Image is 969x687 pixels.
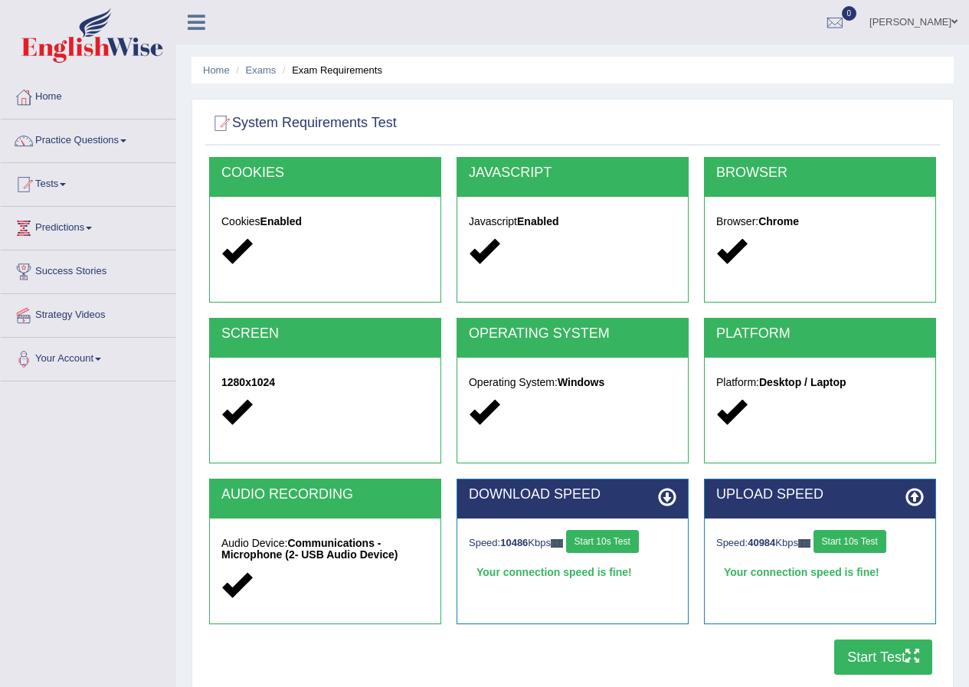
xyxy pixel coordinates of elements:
div: Speed: Kbps [716,530,924,557]
strong: 10486 [500,537,528,548]
img: ajax-loader-fb-connection.gif [551,539,563,548]
a: Your Account [1,338,175,376]
button: Start 10s Test [814,530,886,553]
strong: 40984 [748,537,775,548]
a: Home [203,64,230,76]
img: ajax-loader-fb-connection.gif [798,539,810,548]
a: Tests [1,163,175,201]
strong: Enabled [517,215,558,227]
strong: Desktop / Laptop [759,376,846,388]
h2: AUDIO RECORDING [221,487,429,502]
a: Success Stories [1,250,175,289]
a: Home [1,76,175,114]
h2: JAVASCRIPT [469,165,676,181]
strong: Windows [558,376,604,388]
h2: DOWNLOAD SPEED [469,487,676,502]
h5: Operating System: [469,377,676,388]
strong: Enabled [260,215,302,227]
h2: OPERATING SYSTEM [469,326,676,342]
a: Practice Questions [1,119,175,158]
h5: Cookies [221,216,429,227]
h2: UPLOAD SPEED [716,487,924,502]
div: Your connection speed is fine! [469,561,676,584]
h2: BROWSER [716,165,924,181]
strong: Chrome [758,215,799,227]
h5: Platform: [716,377,924,388]
h2: PLATFORM [716,326,924,342]
strong: 1280x1024 [221,376,275,388]
h2: System Requirements Test [209,112,397,135]
h2: COOKIES [221,165,429,181]
button: Start Test [834,640,932,675]
h5: Javascript [469,216,676,227]
div: Speed: Kbps [469,530,676,557]
h5: Browser: [716,216,924,227]
strong: Communications - Microphone (2- USB Audio Device) [221,537,398,561]
span: 0 [842,6,857,21]
h5: Audio Device: [221,538,429,561]
a: Exams [246,64,277,76]
button: Start 10s Test [566,530,639,553]
h2: SCREEN [221,326,429,342]
div: Your connection speed is fine! [716,561,924,584]
a: Strategy Videos [1,294,175,332]
li: Exam Requirements [279,63,382,77]
a: Predictions [1,207,175,245]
